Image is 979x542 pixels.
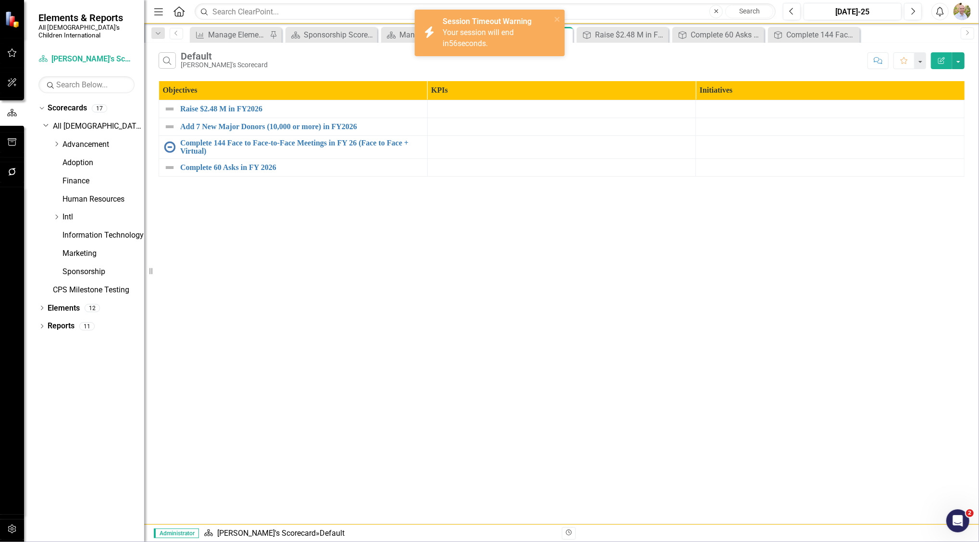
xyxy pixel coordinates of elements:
span: 56 [449,39,458,48]
td: Double-Click to Edit Right Click for Context Menu [159,135,428,158]
div: 11 [79,322,95,330]
span: 2 [966,509,974,517]
input: Search ClearPoint... [195,3,776,20]
img: Not Defined [164,103,175,115]
img: Not Defined [164,162,175,173]
a: Sponsorship Scorecard [288,29,375,41]
div: Default [320,529,345,538]
a: Advancement [62,139,144,150]
a: Human Resources [62,194,144,205]
img: Nate Dawson [954,3,971,20]
div: 12 [85,304,100,312]
div: Default [181,51,268,61]
a: Reports [48,321,74,332]
td: Double-Click to Edit Right Click for Context Menu [159,118,428,135]
span: Elements & Reports [38,12,135,24]
a: Manage Scorecards [384,29,471,41]
a: All [DEMOGRAPHIC_DATA]'s Children International [53,121,144,132]
div: Sponsorship Scorecard [304,29,375,41]
strong: Session Timeout Warning [443,17,532,26]
div: [PERSON_NAME]'s Scorecard [181,61,268,69]
a: Complete 60 Asks in FY 2026 [180,163,422,172]
a: Information Technology [62,230,144,241]
a: Finance [62,176,144,187]
img: ClearPoint Strategy [5,11,22,28]
img: No Information [164,141,175,153]
a: Add 7 New Major Donors (10,000 or more) in FY2026 [180,122,422,131]
a: Manage Elements [192,29,267,41]
div: Complete 60 Asks in FY 2026 [691,29,762,41]
a: Complete 144 Face to Face-to-Face Meetings in FY 26 (Face to Face + Virtual) [180,139,422,156]
span: Search [739,7,760,15]
div: 17 [92,104,107,112]
div: Manage Scorecards [399,29,471,41]
div: Raise $2.48 M in FY2026 [595,29,666,41]
a: Scorecards [48,103,87,114]
img: Not Defined [164,121,175,132]
a: Marketing [62,248,144,259]
a: Sponsorship [62,266,144,277]
div: Complete 144 Face to Face-to-Face Meetings in FY 26 (Face to Face + Virtual) [786,29,857,41]
button: close [554,13,561,24]
div: [DATE]-25 [807,6,898,18]
span: Your session will end in seconds. [443,28,514,48]
td: Double-Click to Edit Right Click for Context Menu [159,159,428,177]
a: CPS Milestone Testing [53,285,144,296]
div: » [204,528,555,539]
td: Double-Click to Edit Right Click for Context Menu [159,100,428,118]
a: Elements [48,303,80,314]
a: Complete 60 Asks in FY 2026 [675,29,762,41]
a: Raise $2.48 M in FY2026 [180,105,422,113]
button: [DATE]-25 [804,3,902,20]
a: Raise $2.48 M in FY2026 [579,29,666,41]
span: Administrator [154,529,199,538]
iframe: Intercom live chat [946,509,969,532]
a: [PERSON_NAME]'s Scorecard [217,529,316,538]
a: Adoption [62,157,144,169]
div: Manage Elements [208,29,267,41]
a: Complete 144 Face to Face-to-Face Meetings in FY 26 (Face to Face + Virtual) [770,29,857,41]
button: Search [725,5,773,18]
a: Intl [62,212,144,223]
input: Search Below... [38,76,135,93]
small: All [DEMOGRAPHIC_DATA]'s Children International [38,24,135,39]
a: [PERSON_NAME]'s Scorecard [38,54,135,65]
